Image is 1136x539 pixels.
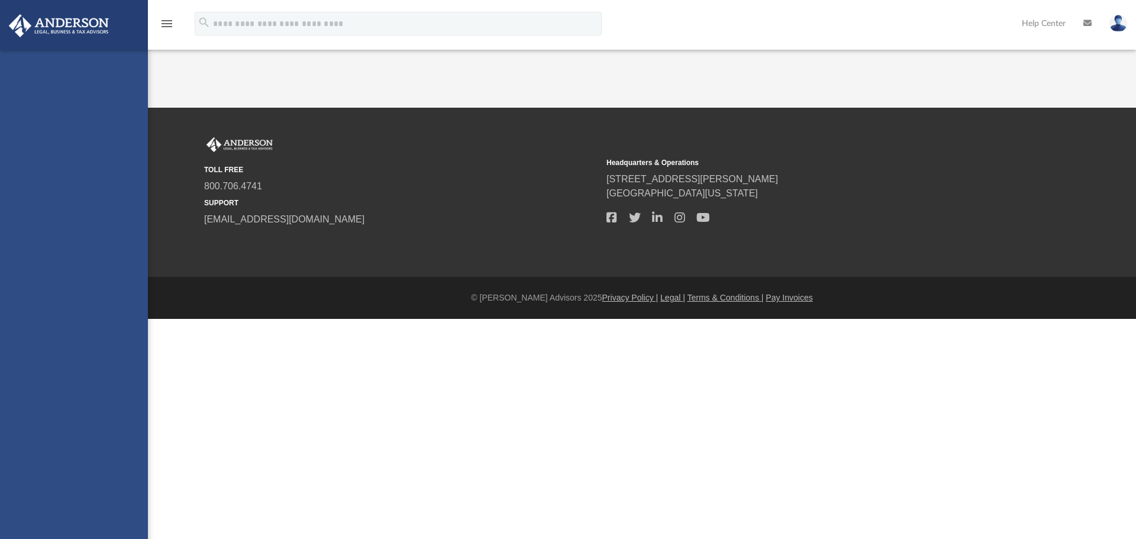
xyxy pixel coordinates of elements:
a: [EMAIL_ADDRESS][DOMAIN_NAME] [204,214,364,224]
a: Terms & Conditions | [688,293,764,302]
a: [STREET_ADDRESS][PERSON_NAME] [606,174,778,184]
small: TOLL FREE [204,164,598,175]
a: Legal | [660,293,685,302]
i: menu [160,17,174,31]
img: User Pic [1109,15,1127,32]
a: Pay Invoices [766,293,812,302]
a: 800.706.4741 [204,181,262,191]
a: menu [160,22,174,31]
img: Anderson Advisors Platinum Portal [5,14,112,37]
a: Privacy Policy | [602,293,659,302]
small: SUPPORT [204,198,598,208]
small: Headquarters & Operations [606,157,1001,168]
i: search [198,16,211,29]
img: Anderson Advisors Platinum Portal [204,137,275,153]
div: © [PERSON_NAME] Advisors 2025 [148,292,1136,304]
a: [GEOGRAPHIC_DATA][US_STATE] [606,188,758,198]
